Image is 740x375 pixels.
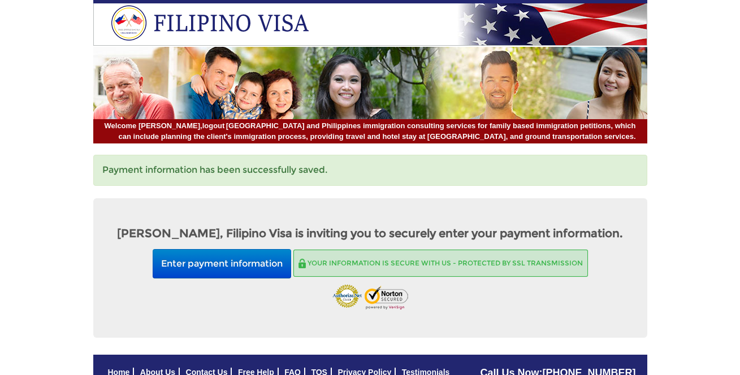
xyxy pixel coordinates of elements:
a: logout [202,121,225,130]
strong: [PERSON_NAME], Filipino Visa is inviting you to securely enter your payment information. [117,226,623,240]
span: Welcome [PERSON_NAME], [105,121,225,132]
img: Secure [298,259,306,268]
span: [GEOGRAPHIC_DATA] and Philippines immigration consulting services for family based immigration pe... [105,121,636,142]
img: Authorize [332,284,362,311]
div: Payment information has been successfully saved. [93,155,647,186]
img: Norton Scured [365,286,408,309]
span: Your information is secure with us - Protected by SSL transmission [308,259,583,267]
button: Enter payment information [153,249,291,279]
